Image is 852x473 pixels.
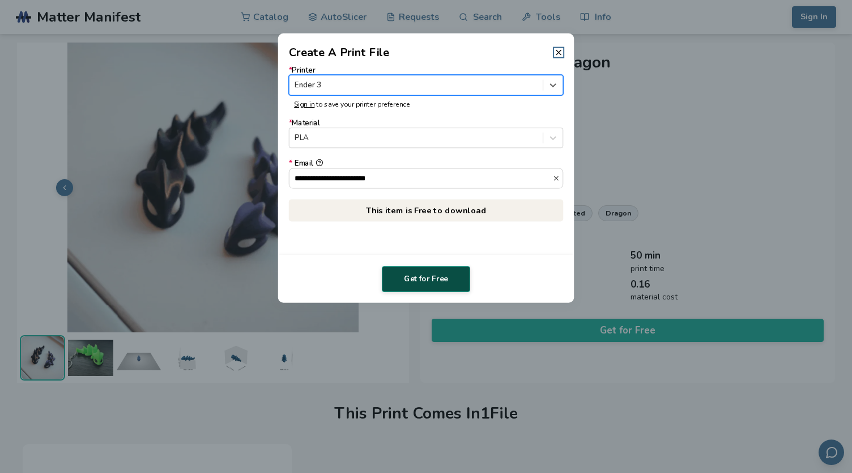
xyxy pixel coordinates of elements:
label: Printer [289,66,563,95]
input: *Email [289,168,553,188]
p: This item is Free to download [289,199,563,221]
button: *Email [552,174,563,181]
a: Sign in [294,100,314,109]
label: Material [289,119,563,148]
input: *MaterialPLA [295,134,297,142]
button: *Email [316,159,323,167]
div: Email [289,159,563,168]
p: to save your printer preference [294,100,558,108]
button: Get for Free [382,266,470,292]
h2: Create A Print File [289,44,390,61]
